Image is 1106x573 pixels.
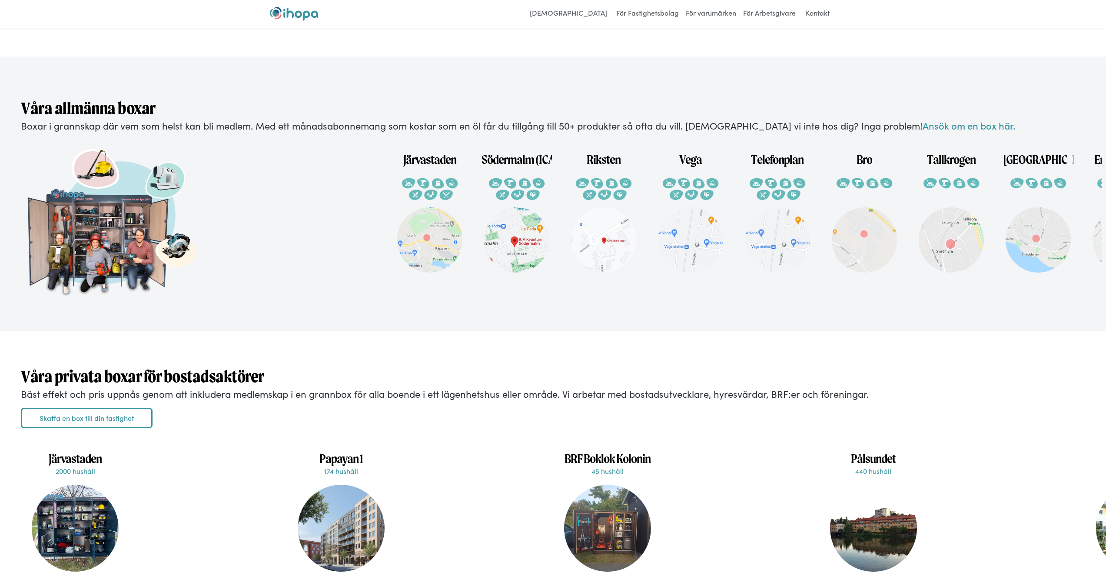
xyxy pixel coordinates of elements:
a: [GEOGRAPHIC_DATA] [995,140,1082,286]
a: Vega [647,140,734,286]
strong: Våra allmänna boxar [21,98,156,118]
strong: Våra privata boxar för bostadsaktörer [21,366,264,386]
a: Telefonplan [734,140,821,286]
a: home [270,7,318,21]
h1: Järvastaden [403,144,456,167]
h1: Telefonplan [751,144,804,167]
a: Kontakt [800,7,835,21]
h1: Järvastaden [25,451,125,466]
p: 45 hushåll [558,466,658,476]
h1: Bro [857,144,872,167]
a: Järvastaden [386,140,473,286]
a: Ansök om en box här. [923,119,1015,132]
img: ihopa logo [270,7,318,21]
h1: Södermalm (ICA Kvantum) [482,144,552,167]
a: Tallkrogen [908,140,995,286]
p: 2000 hushåll [25,466,125,476]
h1: Papayan 1 [291,451,391,466]
a: Södermalm (ICA Kvantum) [473,140,560,286]
p: Bäst effekt och pris uppnås genom att inkludera medlemskap i en grannbox för alla boende i ett lä... [21,387,1085,401]
h1: Vega [679,144,702,167]
a: För Fastighetsbolag [614,7,681,21]
h1: Pålsundet [824,451,923,466]
p: 440 hushåll [824,466,923,476]
a: För varumärken [684,7,738,21]
h1: Riksten [587,144,621,167]
a: Bro [821,140,908,286]
a: Skaffa en box till din fastighet [21,408,153,429]
p: 174 hushåll [291,466,391,476]
h1: Tallkrogen [927,144,976,167]
a: För Arbetsgivare [741,7,798,21]
h1: BRF Boklok Kolonin [558,451,658,466]
p: Boxar i grannskap där vem som helst kan bli medlem. Med ett månadsabonnemang som kostar som en öl... [21,119,1085,133]
h1: [GEOGRAPHIC_DATA] [1003,144,1073,167]
a: [DEMOGRAPHIC_DATA] [525,7,611,21]
a: Riksten [560,140,647,286]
